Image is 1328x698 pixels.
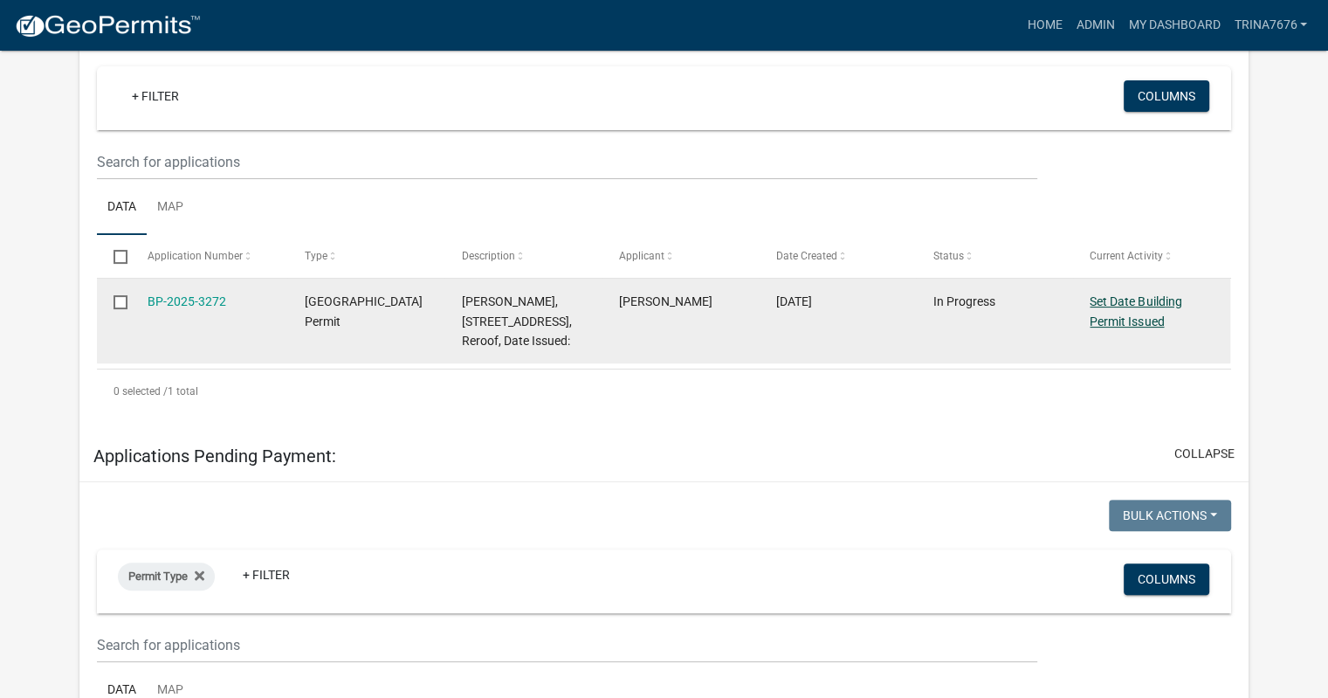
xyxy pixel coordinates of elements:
[759,235,916,277] datatable-header-cell: Date Created
[305,294,423,328] span: Isanti County Building Permit
[118,80,193,112] a: + Filter
[114,385,168,397] span: 0 selected /
[1227,9,1314,42] a: trina7676
[1090,294,1181,328] a: Set Date Building Permit Issued
[305,250,327,262] span: Type
[916,235,1073,277] datatable-header-cell: Status
[462,250,515,262] span: Description
[1174,445,1235,463] button: collapse
[932,250,963,262] span: Status
[97,370,1231,413] div: 1 total
[618,250,664,262] span: Applicant
[97,235,130,277] datatable-header-cell: Select
[775,250,836,262] span: Date Created
[1124,80,1209,112] button: Columns
[97,180,147,236] a: Data
[130,235,287,277] datatable-header-cell: Application Number
[147,180,194,236] a: Map
[1121,9,1227,42] a: My Dashboard
[444,235,602,277] datatable-header-cell: Description
[1124,563,1209,595] button: Columns
[618,294,712,308] span: Sara Chouinard
[932,294,994,308] span: In Progress
[1069,9,1121,42] a: Admin
[1020,9,1069,42] a: Home
[128,570,188,583] span: Permit Type
[1109,500,1231,531] button: Bulk Actions
[93,446,336,466] h5: Applications Pending Payment:
[229,559,304,591] a: + Filter
[97,144,1037,180] input: Search for applications
[287,235,444,277] datatable-header-cell: Type
[602,235,759,277] datatable-header-cell: Applicant
[148,250,243,262] span: Application Number
[148,294,226,308] a: BP-2025-3272
[775,294,811,308] span: 08/21/2025
[1090,250,1162,262] span: Current Activity
[97,627,1037,663] input: Search for applications
[1073,235,1230,277] datatable-header-cell: Current Activity
[462,294,572,349] span: BRIAN KRAMER, 33834 HASTINGS ST NE, Reroof, Date Issued:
